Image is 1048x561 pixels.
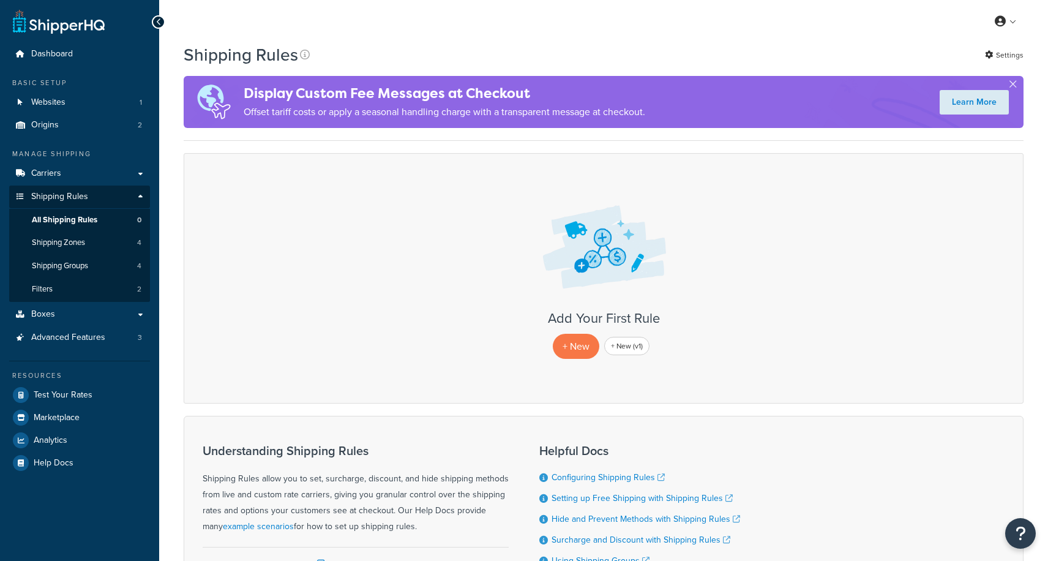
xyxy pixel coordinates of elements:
li: Shipping Rules [9,186,150,302]
a: Origins 2 [9,114,150,137]
a: Carriers [9,162,150,185]
a: example scenarios [223,520,294,533]
a: Websites 1 [9,91,150,114]
span: All Shipping Rules [32,215,97,225]
a: Help Docs [9,452,150,474]
li: Websites [9,91,150,114]
span: Marketplace [34,413,80,423]
a: Configuring Shipping Rules [552,471,665,484]
h4: Display Custom Fee Messages at Checkout [244,83,645,104]
span: Shipping Rules [31,192,88,202]
span: Filters [32,284,53,295]
a: ShipperHQ Home [13,9,105,34]
a: Hide and Prevent Methods with Shipping Rules [552,513,740,525]
a: Setting up Free Shipping with Shipping Rules [552,492,733,505]
li: Shipping Zones [9,232,150,254]
a: Boxes [9,303,150,326]
a: Filters 2 [9,278,150,301]
span: Analytics [34,435,67,446]
div: Resources [9,371,150,381]
a: Surcharge and Discount with Shipping Rules [552,533,730,546]
div: Basic Setup [9,78,150,88]
h3: Add Your First Rule [196,311,1011,326]
h3: Understanding Shipping Rules [203,444,509,457]
span: 0 [137,215,141,225]
h3: Helpful Docs [539,444,740,457]
span: 2 [138,120,142,130]
h1: Shipping Rules [184,43,298,67]
span: 4 [137,238,141,248]
span: Help Docs [34,458,73,469]
li: Shipping Groups [9,255,150,277]
a: Test Your Rates [9,384,150,406]
span: Advanced Features [31,333,105,343]
p: + New [553,334,599,359]
span: Test Your Rates [34,390,92,401]
li: All Shipping Rules [9,209,150,232]
div: Manage Shipping [9,149,150,159]
span: 4 [137,261,141,271]
img: duties-banner-06bc72dcb5fe05cb3f9472aba00be2ae8eb53ab6f0d8bb03d382ba314ac3c341.png [184,76,244,128]
a: All Shipping Rules 0 [9,209,150,232]
div: Shipping Rules allow you to set, surcharge, discount, and hide shipping methods from live and cus... [203,444,509,535]
a: Settings [985,47,1024,64]
span: 2 [137,284,141,295]
a: Shipping Rules [9,186,150,208]
span: Boxes [31,309,55,320]
span: Shipping Groups [32,261,88,271]
p: Offset tariff costs or apply a seasonal handling charge with a transparent message at checkout. [244,104,645,121]
a: Analytics [9,429,150,451]
span: Carriers [31,168,61,179]
span: 1 [140,97,142,108]
a: Advanced Features 3 [9,326,150,349]
li: Filters [9,278,150,301]
li: Origins [9,114,150,137]
a: Marketplace [9,407,150,429]
a: Shipping Zones 4 [9,232,150,254]
span: Origins [31,120,59,130]
span: Dashboard [31,49,73,59]
button: Open Resource Center [1005,518,1036,549]
li: Advanced Features [9,326,150,349]
span: Shipping Zones [32,238,85,248]
a: + New (v1) [604,337,649,355]
span: Websites [31,97,65,108]
a: Learn More [940,90,1009,115]
a: Shipping Groups 4 [9,255,150,277]
a: Dashboard [9,43,150,66]
span: 3 [138,333,142,343]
